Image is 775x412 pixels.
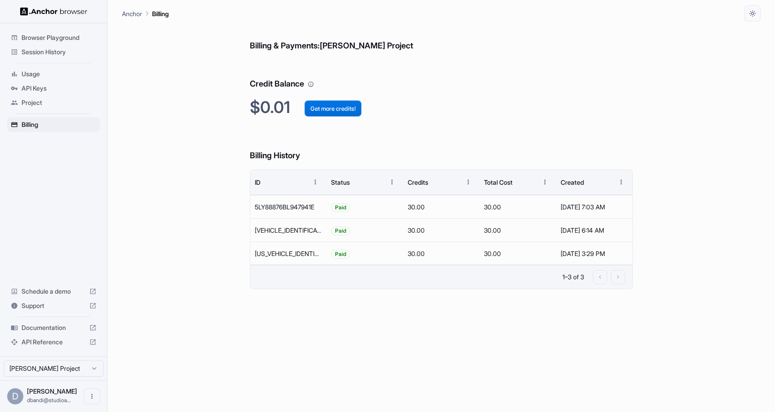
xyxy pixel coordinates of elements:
[22,287,86,296] span: Schedule a demo
[561,219,628,242] div: [DATE] 6:14 AM
[408,178,428,186] div: Credits
[122,9,142,18] p: Anchor
[7,335,100,349] div: API Reference
[444,174,460,190] button: Sort
[561,178,584,186] div: Created
[403,218,479,242] div: 30.00
[384,174,400,190] button: Menu
[331,178,350,186] div: Status
[521,174,537,190] button: Sort
[27,387,77,395] span: Deepak Bandi
[84,388,100,404] button: Open menu
[561,242,628,265] div: [DATE] 3:29 PM
[460,174,476,190] button: Menu
[22,84,96,93] span: API Keys
[613,174,629,190] button: Menu
[403,242,479,265] div: 30.00
[561,195,628,218] div: [DATE] 7:03 AM
[7,45,100,59] div: Session History
[22,323,86,332] span: Documentation
[403,195,479,218] div: 30.00
[250,195,327,218] div: 5LY88876BL947941E
[7,321,100,335] div: Documentation
[7,284,100,299] div: Schedule a demo
[20,7,87,16] img: Anchor Logo
[307,174,323,190] button: Menu
[7,67,100,81] div: Usage
[250,218,327,242] div: 71X79863L39820303
[562,273,584,282] p: 1–3 of 3
[250,98,633,117] h2: $0.01
[7,388,23,404] div: D
[597,174,613,190] button: Sort
[7,81,100,95] div: API Keys
[22,69,96,78] span: Usage
[250,60,633,91] h6: Credit Balance
[22,48,96,56] span: Session History
[479,195,556,218] div: 30.00
[152,9,169,18] p: Billing
[331,196,350,219] span: Paid
[291,174,307,190] button: Sort
[479,218,556,242] div: 30.00
[22,120,96,129] span: Billing
[7,299,100,313] div: Support
[7,30,100,45] div: Browser Playground
[22,338,86,347] span: API Reference
[305,100,361,117] button: Get more credits!
[255,178,261,186] div: ID
[22,98,96,107] span: Project
[7,95,100,110] div: Project
[7,117,100,132] div: Billing
[368,174,384,190] button: Sort
[250,242,327,265] div: 7TT989130P8209153
[479,242,556,265] div: 30.00
[484,178,513,186] div: Total Cost
[22,33,96,42] span: Browser Playground
[27,397,71,403] span: dbandi@studioai.build
[308,81,314,87] svg: Your credit balance will be consumed as you use the API. Visit the usage page to view a breakdown...
[250,131,633,162] h6: Billing History
[537,174,553,190] button: Menu
[22,301,86,310] span: Support
[250,22,633,52] h6: Billing & Payments: [PERSON_NAME] Project
[122,9,169,18] nav: breadcrumb
[331,219,350,242] span: Paid
[331,243,350,265] span: Paid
